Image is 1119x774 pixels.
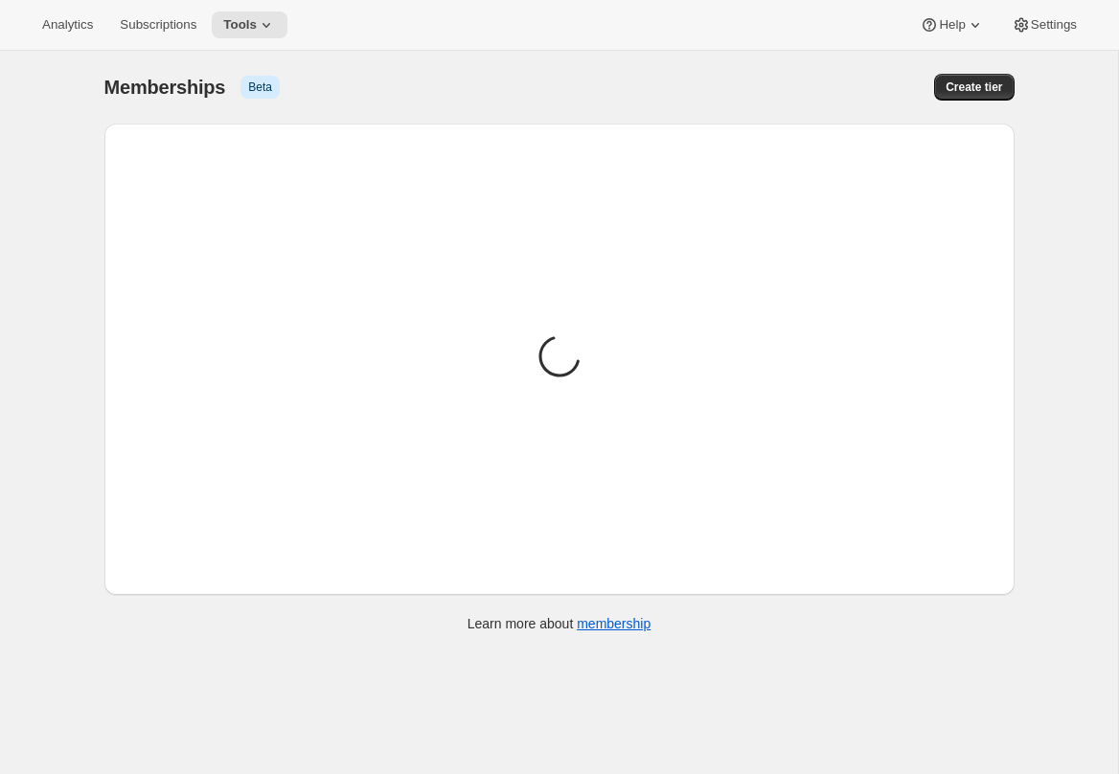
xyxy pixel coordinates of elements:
p: Learn more about [468,614,651,633]
button: Tools [212,11,287,38]
span: Create tier [946,80,1002,95]
span: Subscriptions [120,17,196,33]
span: Help [939,17,965,33]
span: Tools [223,17,257,33]
button: Help [908,11,995,38]
button: Subscriptions [108,11,208,38]
span: Settings [1031,17,1077,33]
span: Analytics [42,17,93,33]
span: Beta [248,80,272,95]
button: Settings [1000,11,1088,38]
span: Memberships [104,76,226,99]
a: membership [577,616,651,631]
button: Analytics [31,11,104,38]
button: Create tier [934,74,1014,101]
